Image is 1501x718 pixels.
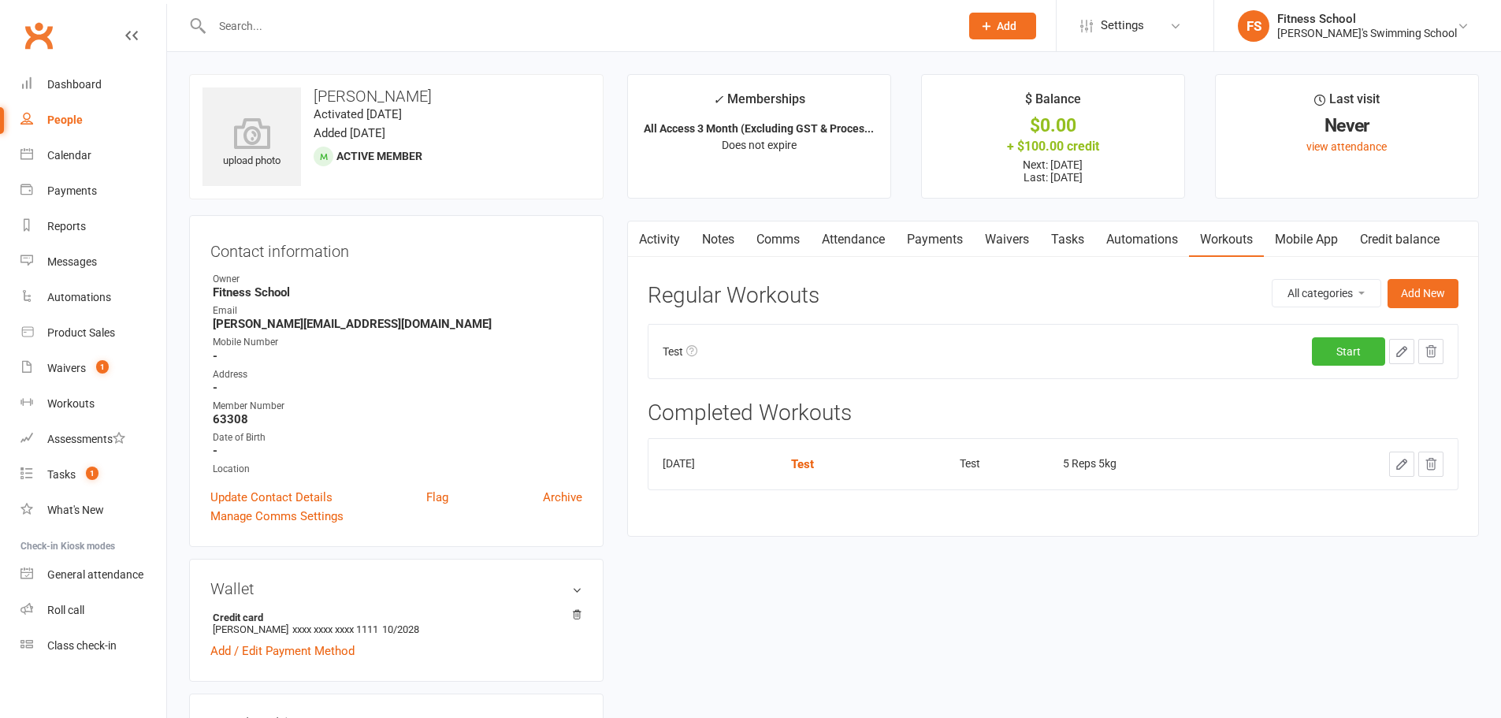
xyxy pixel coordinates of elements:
a: Workouts [1189,221,1264,258]
div: General attendance [47,568,143,581]
div: People [47,113,83,126]
a: Tasks 1 [20,457,166,493]
a: Workouts [20,386,166,422]
div: $ Balance [1025,89,1081,117]
a: Messages [20,244,166,280]
a: General attendance kiosk mode [20,557,166,593]
div: Automations [47,291,111,303]
div: Address [213,367,582,382]
td: [DATE] [648,438,777,489]
a: Tasks [1040,221,1095,258]
div: 5 Reps 5kg [1063,458,1208,470]
span: Does not expire [722,139,797,151]
div: Owner [213,272,582,287]
strong: Credit card [213,612,574,623]
span: 1 [86,467,98,480]
a: Manage Comms Settings [210,507,344,526]
i: ✓ [713,92,723,107]
a: Payments [20,173,166,209]
div: [PERSON_NAME]'s Swimming School [1277,26,1457,40]
div: Mobile Number [213,335,582,350]
div: Workouts [47,397,95,410]
a: Roll call [20,593,166,628]
div: Member Number [213,399,582,414]
a: What's New [20,493,166,528]
strong: Test [791,457,814,471]
a: Calendar [20,138,166,173]
a: Start [1312,337,1385,366]
p: Next: [DATE] Last: [DATE] [936,158,1170,184]
input: Search... [207,15,949,37]
td: Test [946,438,1049,489]
a: Automations [1095,221,1189,258]
time: Added [DATE] [314,126,385,140]
div: Messages [47,255,97,268]
li: [PERSON_NAME] [210,609,582,638]
time: Activated [DATE] [314,107,402,121]
span: xxxx xxxx xxxx 1111 [292,623,378,635]
span: 10/2028 [382,623,419,635]
button: Add [969,13,1036,39]
a: Update Contact Details [210,488,333,507]
div: Location [213,462,582,477]
a: Activity [628,221,691,258]
div: Email [213,303,582,318]
div: $0.00 [936,117,1170,134]
span: Add [997,20,1016,32]
strong: [PERSON_NAME][EMAIL_ADDRESS][DOMAIN_NAME] [213,317,582,331]
div: Waivers [47,362,86,374]
span: Settings [1101,8,1144,43]
h3: [PERSON_NAME] [202,87,590,105]
h3: Regular Workouts [648,284,819,308]
div: What's New [47,504,104,516]
div: Roll call [47,604,84,616]
a: Product Sales [20,315,166,351]
div: Last visit [1314,89,1380,117]
span: 1 [96,360,109,374]
a: Reports [20,209,166,244]
a: Waivers [974,221,1040,258]
strong: 63308 [213,412,582,426]
strong: - [213,444,582,458]
strong: All Access 3 Month (Excluding GST & Proces... [644,122,874,135]
strong: - [213,349,582,363]
div: Payments [47,184,97,197]
a: Comms [745,221,811,258]
div: + $100.00 credit [936,138,1170,154]
div: Assessments [47,433,125,445]
strong: Fitness School [213,285,582,299]
strong: - [213,381,582,395]
div: Date of Birth [213,430,582,445]
div: Fitness School [1277,12,1457,26]
a: Flag [426,488,448,507]
span: Active member [336,150,422,162]
div: Calendar [47,149,91,162]
div: FS [1238,10,1269,42]
a: Waivers 1 [20,351,166,386]
div: Memberships [713,89,805,118]
div: Class check-in [47,639,117,652]
button: Test [791,455,814,474]
h3: Contact information [210,236,582,260]
a: Add / Edit Payment Method [210,642,355,660]
a: view attendance [1306,140,1387,153]
a: Notes [691,221,745,258]
div: upload photo [202,117,301,169]
td: Test [648,324,877,378]
h3: Completed Workouts [648,401,1458,426]
div: Product Sales [47,326,115,339]
a: Attendance [811,221,896,258]
a: Archive [543,488,582,507]
a: Assessments [20,422,166,457]
a: Credit balance [1349,221,1451,258]
a: Automations [20,280,166,315]
a: People [20,102,166,138]
button: Add New [1388,279,1458,307]
div: Reports [47,220,86,233]
div: Tasks [47,468,76,481]
div: Dashboard [47,78,102,91]
a: Mobile App [1264,221,1349,258]
div: Never [1230,117,1464,134]
a: Payments [896,221,974,258]
a: Clubworx [19,16,58,55]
